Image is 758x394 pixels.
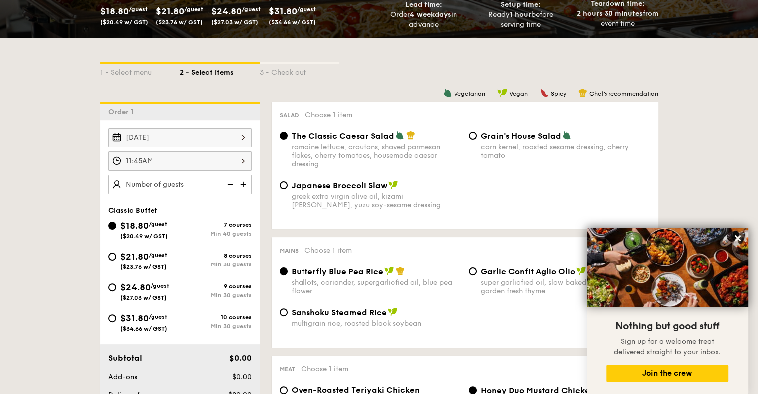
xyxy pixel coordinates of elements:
[184,6,203,13] span: /guest
[260,64,339,78] div: 3 - Check out
[395,131,404,140] img: icon-vegetarian.fe4039eb.svg
[615,320,719,332] span: Nothing but good stuff
[292,308,387,317] span: Sanshoku Steamed Rice
[481,143,650,160] div: corn kernel, roasted sesame dressing, cherry tomato
[149,252,167,259] span: /guest
[229,353,251,363] span: $0.00
[180,230,252,237] div: Min 40 guests
[481,278,650,295] div: super garlicfied oil, slow baked cherry tomatoes, garden fresh thyme
[501,0,541,9] span: Setup time:
[292,143,461,168] div: romaine lettuce, croutons, shaved parmesan flakes, cherry tomatoes, housemade caesar dressing
[108,151,252,171] input: Event time
[242,6,261,13] span: /guest
[108,206,157,215] span: Classic Buffet
[108,222,116,230] input: $18.80/guest($20.49 w/ GST)7 coursesMin 40 guests
[551,90,566,97] span: Spicy
[540,88,549,97] img: icon-spicy.37a8142b.svg
[388,180,398,189] img: icon-vegan.f8ff3823.svg
[405,0,442,9] span: Lead time:
[379,10,468,30] div: Order in advance
[180,323,252,330] div: Min 30 guests
[443,88,452,97] img: icon-vegetarian.fe4039eb.svg
[180,64,260,78] div: 2 - Select items
[388,307,398,316] img: icon-vegan.f8ff3823.svg
[587,228,748,307] img: DSC07876-Edit02-Large.jpeg
[120,263,167,270] span: ($23.76 w/ GST)
[120,282,151,293] span: $24.80
[120,325,167,332] span: ($34.66 w/ GST)
[304,246,352,255] span: Choose 1 item
[108,108,138,116] span: Order 1
[469,386,477,394] input: Honey Duo Mustard Chickenhouse-blend mustard, maple soy baked potato, parsley
[156,19,203,26] span: ($23.76 w/ GST)
[280,132,288,140] input: The Classic Caesar Saladromaine lettuce, croutons, shaved parmesan flakes, cherry tomatoes, house...
[305,111,352,119] span: Choose 1 item
[301,365,348,373] span: Choose 1 item
[589,90,658,97] span: Chef's recommendation
[108,353,142,363] span: Subtotal
[180,252,252,259] div: 8 courses
[120,251,149,262] span: $21.80
[292,278,461,295] div: shallots, coriander, supergarlicfied oil, blue pea flower
[292,267,383,276] span: Butterfly Blue Pea Rice
[292,192,461,209] div: greek extra virgin olive oil, kizami [PERSON_NAME], yuzu soy-sesame dressing
[280,247,299,254] span: Mains
[481,267,575,276] span: Garlic Confit Aglio Olio
[108,253,116,261] input: $21.80/guest($23.76 w/ GST)8 coursesMin 30 guests
[297,6,316,13] span: /guest
[156,6,184,17] span: $21.80
[108,175,252,194] input: Number of guests
[578,88,587,97] img: icon-chef-hat.a58ddaea.svg
[280,181,288,189] input: Japanese Broccoli Slawgreek extra virgin olive oil, kizami [PERSON_NAME], yuzu soy-sesame dressing
[454,90,485,97] span: Vegetarian
[476,10,565,30] div: Ready before serving time
[292,131,394,141] span: The Classic Caesar Salad
[120,313,149,324] span: $31.80
[292,319,461,328] div: multigrain rice, roasted black soybean
[108,373,137,381] span: Add-ons
[180,261,252,268] div: Min 30 guests
[120,220,149,231] span: $18.80
[481,131,561,141] span: Grain's House Salad
[614,337,721,356] span: Sign up for a welcome treat delivered straight to your inbox.
[497,88,507,97] img: icon-vegan.f8ff3823.svg
[280,386,288,394] input: Oven-Roasted Teriyaki Chickenhouse-blend teriyaki sauce, baby bok choy, king oyster and shiitake ...
[730,230,746,246] button: Close
[280,366,295,373] span: Meat
[108,283,116,291] input: $24.80/guest($27.03 w/ GST)9 coursesMin 30 guests
[269,19,316,26] span: ($34.66 w/ GST)
[280,112,299,119] span: Salad
[100,64,180,78] div: 1 - Select menu
[211,19,258,26] span: ($27.03 w/ GST)
[406,131,415,140] img: icon-chef-hat.a58ddaea.svg
[129,6,148,13] span: /guest
[396,266,405,275] img: icon-chef-hat.a58ddaea.svg
[577,9,643,18] strong: 2 hours 30 minutes
[100,6,129,17] span: $18.80
[151,282,169,289] span: /guest
[232,373,251,381] span: $0.00
[108,128,252,147] input: Event date
[469,132,477,140] input: Grain's House Saladcorn kernel, roasted sesame dressing, cherry tomato
[211,6,242,17] span: $24.80
[120,233,168,240] span: ($20.49 w/ GST)
[562,131,571,140] img: icon-vegetarian.fe4039eb.svg
[108,314,116,322] input: $31.80/guest($34.66 w/ GST)10 coursesMin 30 guests
[509,90,528,97] span: Vegan
[269,6,297,17] span: $31.80
[100,19,148,26] span: ($20.49 w/ GST)
[510,10,531,19] strong: 1 hour
[606,365,728,382] button: Join the crew
[410,10,451,19] strong: 4 weekdays
[469,267,477,275] input: Garlic Confit Aglio Oliosuper garlicfied oil, slow baked cherry tomatoes, garden fresh thyme
[573,9,662,29] div: from event time
[120,294,167,301] span: ($27.03 w/ GST)
[149,221,167,228] span: /guest
[180,314,252,321] div: 10 courses
[180,292,252,299] div: Min 30 guests
[576,266,586,275] img: icon-vegan.f8ff3823.svg
[384,266,394,275] img: icon-vegan.f8ff3823.svg
[280,267,288,275] input: Butterfly Blue Pea Riceshallots, coriander, supergarlicfied oil, blue pea flower
[180,283,252,290] div: 9 courses
[180,221,252,228] div: 7 courses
